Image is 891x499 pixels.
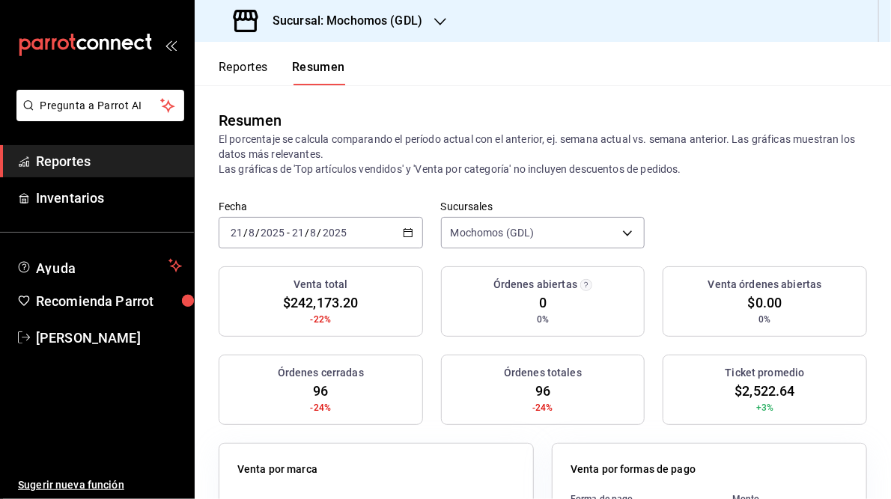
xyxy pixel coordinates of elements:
[40,98,161,114] span: Pregunta a Parrot AI
[441,202,645,212] label: Sucursales
[292,60,345,85] button: Resumen
[36,328,182,348] span: [PERSON_NAME]
[219,202,423,212] label: Fecha
[278,365,364,381] h3: Órdenes cerradas
[311,313,332,326] span: -22%
[535,381,550,401] span: 96
[504,365,582,381] h3: Órdenes totales
[539,293,547,313] span: 0
[537,313,549,326] span: 0%
[759,313,771,326] span: 0%
[294,277,347,293] h3: Venta total
[305,227,309,239] span: /
[451,225,535,240] span: Mochomos (GDL)
[219,60,268,85] button: Reportes
[36,188,182,208] span: Inventarios
[726,365,805,381] h3: Ticket promedio
[255,227,260,239] span: /
[748,293,782,313] span: $0.00
[261,12,422,30] h3: Sucursal: Mochomos (GDL)
[165,39,177,51] button: open_drawer_menu
[237,462,317,477] p: Venta por marca
[243,227,248,239] span: /
[219,109,282,132] div: Resumen
[260,227,285,239] input: ----
[36,151,182,171] span: Reportes
[283,293,358,313] span: $242,173.20
[571,462,696,477] p: Venta por formas de pago
[230,227,243,239] input: --
[317,227,322,239] span: /
[10,108,184,124] a: Pregunta a Parrot AI
[291,227,305,239] input: --
[18,477,182,493] span: Sugerir nueva función
[16,90,184,121] button: Pregunta a Parrot AI
[311,401,332,414] span: -24%
[756,401,773,414] span: +3%
[532,401,553,414] span: -24%
[708,277,822,293] h3: Venta órdenes abiertas
[493,277,577,293] h3: Órdenes abiertas
[310,227,317,239] input: --
[219,132,867,177] p: El porcentaje se calcula comparando el período actual con el anterior, ej. semana actual vs. sema...
[287,227,290,239] span: -
[36,291,182,311] span: Recomienda Parrot
[322,227,347,239] input: ----
[36,257,162,275] span: Ayuda
[735,381,795,401] span: $2,522.64
[313,381,328,401] span: 96
[248,227,255,239] input: --
[219,60,345,85] div: navigation tabs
